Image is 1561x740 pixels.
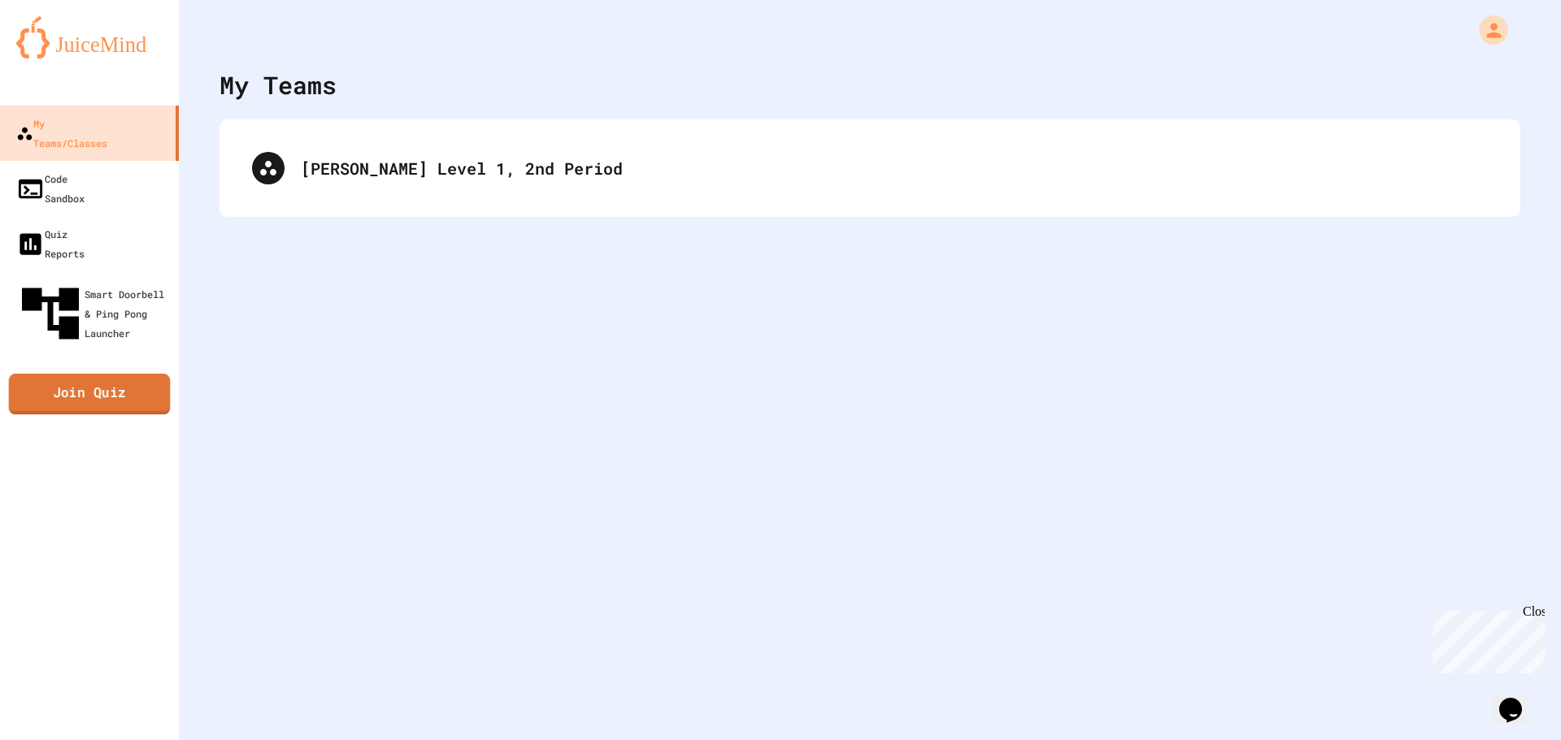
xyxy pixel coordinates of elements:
[16,169,85,208] div: Code Sandbox
[7,6,112,103] div: Chat with us now!Close
[301,156,1488,180] div: [PERSON_NAME] Level 1, 2nd Period
[1493,675,1545,724] iframe: chat widget
[220,67,337,103] div: My Teams
[9,374,171,414] a: Join Quiz
[1426,604,1545,673] iframe: chat widget
[16,114,107,153] div: My Teams/Classes
[16,224,85,263] div: Quiz Reports
[236,136,1504,201] div: [PERSON_NAME] Level 1, 2nd Period
[16,16,163,58] img: logo-orange.svg
[16,279,172,348] div: Smart Doorbell & Ping Pong Launcher
[1462,11,1512,49] div: My Account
